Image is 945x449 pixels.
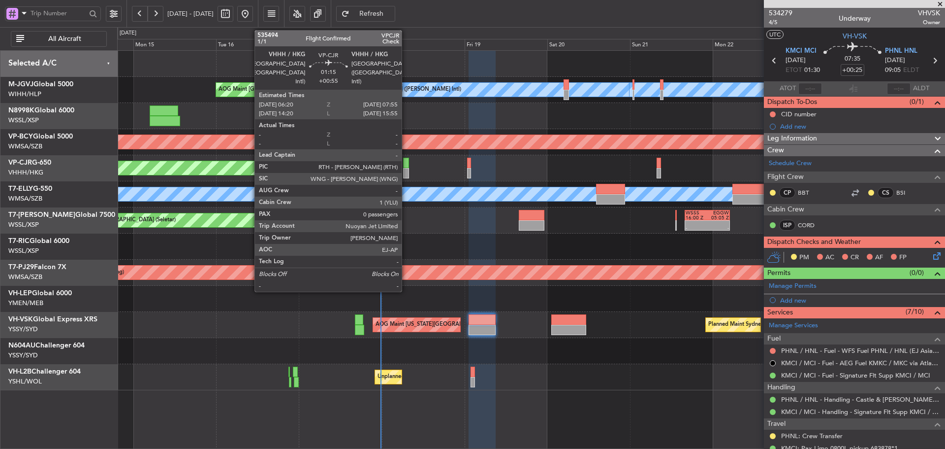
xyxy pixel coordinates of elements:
[336,6,395,22] button: Refresh
[918,18,940,27] span: Owner
[351,10,392,17] span: Refresh
[8,316,97,323] a: VH-VSKGlobal Express XRS
[918,8,940,18] span: VHVSK
[786,46,817,56] span: KMCI MCI
[769,159,812,169] a: Schedule Crew
[798,221,820,230] a: CORD
[26,35,103,42] span: All Aircraft
[8,194,42,203] a: WMSA/SZB
[630,39,713,51] div: Sun 21
[786,66,802,75] span: ETOT
[885,66,901,75] span: 09:05
[8,325,38,334] a: YSSY/SYD
[8,133,73,140] a: VP-BCYGlobal 5000
[301,82,461,97] div: [PERSON_NAME][GEOGRAPHIC_DATA] ([PERSON_NAME] Intl)
[786,56,806,66] span: [DATE]
[11,31,107,47] button: All Aircraft
[781,346,940,355] a: PHNL / HNL - Fuel - WFS Fuel PHNL / HNL (EJ Asia Only)
[713,39,795,51] div: Mon 22
[8,185,52,192] a: T7-ELLYG-550
[167,9,214,18] span: [DATE] - [DATE]
[378,370,539,384] div: Unplanned Maint [GEOGRAPHIC_DATA] ([GEOGRAPHIC_DATA])
[8,368,81,375] a: VH-L2BChallenger 604
[780,84,796,94] span: ATOT
[767,145,784,156] span: Crew
[299,39,381,51] div: Wed 17
[382,39,465,51] div: Thu 18
[707,226,729,231] div: -
[767,133,817,144] span: Leg Information
[8,211,115,218] a: T7-[PERSON_NAME]Global 7500
[8,264,66,271] a: T7-PJ29Falcon 7X
[769,281,817,291] a: Manage Permits
[798,83,822,95] input: --:--
[8,290,72,297] a: VH-LEPGlobal 6000
[767,382,795,393] span: Handling
[8,299,43,308] a: YMEN/MEB
[903,66,919,75] span: ELDT
[896,188,918,197] a: BSI
[8,90,41,99] a: WIHH/HLP
[781,359,940,367] a: KMCI / MCI - Fuel - AEG Fuel KMKC / MKC via Atlantic (EJ Asia Only)
[8,81,73,88] a: M-JGVJGlobal 5000
[899,253,907,263] span: FP
[804,66,820,75] span: 01:30
[707,210,729,215] div: EGGW
[767,237,861,248] span: Dispatch Checks and Weather
[686,215,707,220] div: 16:00 Z
[781,110,817,118] div: CID number
[708,317,822,332] div: Planned Maint Sydney ([PERSON_NAME] Intl)
[8,107,74,114] a: N8998KGlobal 6000
[8,238,69,244] a: T7-RICGlobal 6000
[769,8,792,18] span: 534279
[780,296,940,305] div: Add new
[133,39,216,51] div: Mon 15
[767,333,781,345] span: Fuel
[906,307,924,317] span: (7/10)
[769,18,792,27] span: 4/5
[767,172,804,183] span: Flight Crew
[885,56,905,66] span: [DATE]
[781,371,930,380] a: KMCI / MCI - Fuel - Signature Flt Supp KMCI / MCI
[547,39,630,51] div: Sat 20
[8,133,33,140] span: VP-BCY
[465,39,547,51] div: Fri 19
[781,408,940,416] a: KMCI / MCI - Handling - Signature Flt Supp KMCI / MCI
[767,307,793,318] span: Services
[686,210,707,215] div: WSSS
[839,13,871,24] div: Underway
[8,273,42,281] a: WMSA/SZB
[825,253,834,263] span: AC
[781,395,940,404] a: PHNL / HNL - Handling - Castle & [PERSON_NAME] Avn PHNL / HNL
[8,351,38,360] a: YSSY/SYD
[767,204,804,215] span: Cabin Crew
[8,290,32,297] span: VH-LEP
[910,97,924,107] span: (0/1)
[799,253,809,263] span: PM
[8,159,32,166] span: VP-CJR
[120,29,136,37] div: [DATE]
[913,84,929,94] span: ALDT
[780,122,940,131] div: Add new
[8,168,43,177] a: VHHH/HKG
[8,81,33,88] span: M-JGVJ
[850,253,859,263] span: CR
[8,185,33,192] span: T7-ELLY
[8,342,85,349] a: N604AUChallenger 604
[798,188,820,197] a: BBT
[31,6,86,21] input: Trip Number
[766,30,784,39] button: UTC
[8,368,31,375] span: VH-L2B
[686,226,707,231] div: -
[845,54,860,64] span: 07:35
[216,39,299,51] div: Tue 16
[8,116,39,125] a: WSSL/XSP
[376,317,544,332] div: AOG Maint [US_STATE][GEOGRAPHIC_DATA] ([US_STATE] City Intl)
[8,264,34,271] span: T7-PJ29
[8,316,33,323] span: VH-VSK
[779,220,795,231] div: ISP
[8,246,39,255] a: WSSL/XSP
[8,238,30,244] span: T7-RIC
[707,215,729,220] div: 05:05 Z
[8,342,35,349] span: N604AU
